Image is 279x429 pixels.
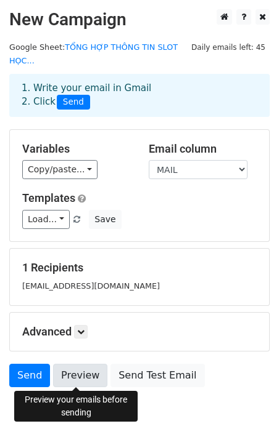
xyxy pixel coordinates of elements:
[12,81,267,110] div: 1. Write your email in Gmail 2. Click
[22,325,257,339] h5: Advanced
[14,391,138,422] div: Preview your emails before sending
[22,261,257,275] h5: 1 Recipients
[89,210,121,229] button: Save
[9,42,178,66] small: Google Sheet:
[22,210,70,229] a: Load...
[22,142,130,156] h5: Variables
[22,281,160,291] small: [EMAIL_ADDRESS][DOMAIN_NAME]
[217,370,279,429] iframe: Chat Widget
[22,160,98,179] a: Copy/paste...
[57,95,90,110] span: Send
[9,9,270,30] h2: New Campaign
[187,41,270,54] span: Daily emails left: 45
[9,364,50,387] a: Send
[110,364,204,387] a: Send Test Email
[149,142,257,156] h5: Email column
[217,370,279,429] div: Tiện ích trò chuyện
[53,364,107,387] a: Preview
[9,42,178,66] a: TỔNG HỢP THÔNG TIN SLOT HỌC...
[187,42,270,52] a: Daily emails left: 45
[22,191,75,204] a: Templates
